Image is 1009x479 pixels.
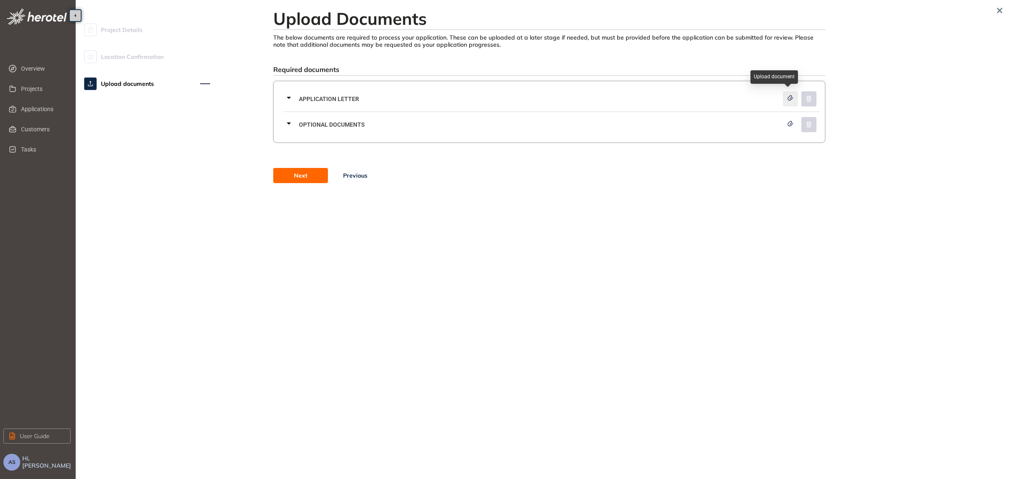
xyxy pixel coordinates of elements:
[328,168,383,183] button: Previous
[7,8,67,25] img: logo
[21,101,64,117] span: Applications
[21,121,64,138] span: Customers
[101,21,143,38] span: Project Details
[3,454,20,471] button: AS
[273,168,328,183] button: Next
[284,86,820,112] div: Application letter
[273,34,825,48] div: The below documents are required to process your application. These can be uploaded at a later st...
[8,459,16,465] span: AS
[750,70,798,84] div: Upload document
[3,428,71,444] button: User Guide
[22,455,72,469] span: Hi, [PERSON_NAME]
[21,80,64,97] span: Projects
[273,65,339,74] span: Required documents
[273,8,825,29] h2: Upload Documents
[21,60,64,77] span: Overview
[101,75,154,92] span: Upload documents
[299,94,783,104] span: Application letter
[343,171,367,180] span: Previous
[21,141,64,158] span: Tasks
[299,120,783,129] span: Optional documents
[101,48,164,65] span: Location Confirmation
[20,431,50,441] span: User Guide
[294,171,307,180] span: Next
[284,112,820,137] div: Optional documents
